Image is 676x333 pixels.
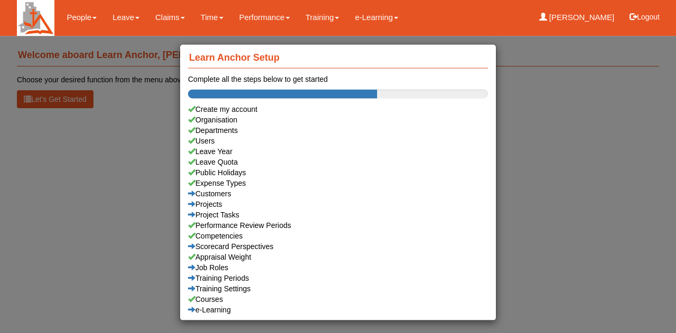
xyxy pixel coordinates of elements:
a: Appraisal Weight [188,252,488,262]
a: Users [188,136,488,146]
a: Scorecard Perspectives [188,241,488,252]
a: Organisation [188,115,488,125]
div: Create my account [188,104,488,115]
a: Competencies [188,231,488,241]
a: Leave Quota [188,157,488,167]
a: Customers [188,188,488,199]
h4: Learn Anchor Setup [188,47,488,69]
a: Training Periods [188,273,488,283]
a: Public Holidays [188,167,488,178]
a: Projects [188,199,488,210]
a: Departments [188,125,488,136]
div: Complete all the steps below to get started [188,74,488,84]
a: Job Roles [188,262,488,273]
a: Leave Year [188,146,488,157]
a: Project Tasks [188,210,488,220]
a: Performance Review Periods [188,220,488,231]
a: e-Learning [188,305,488,315]
a: Training Settings [188,283,488,294]
a: Expense Types [188,178,488,188]
a: Courses [188,294,488,305]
